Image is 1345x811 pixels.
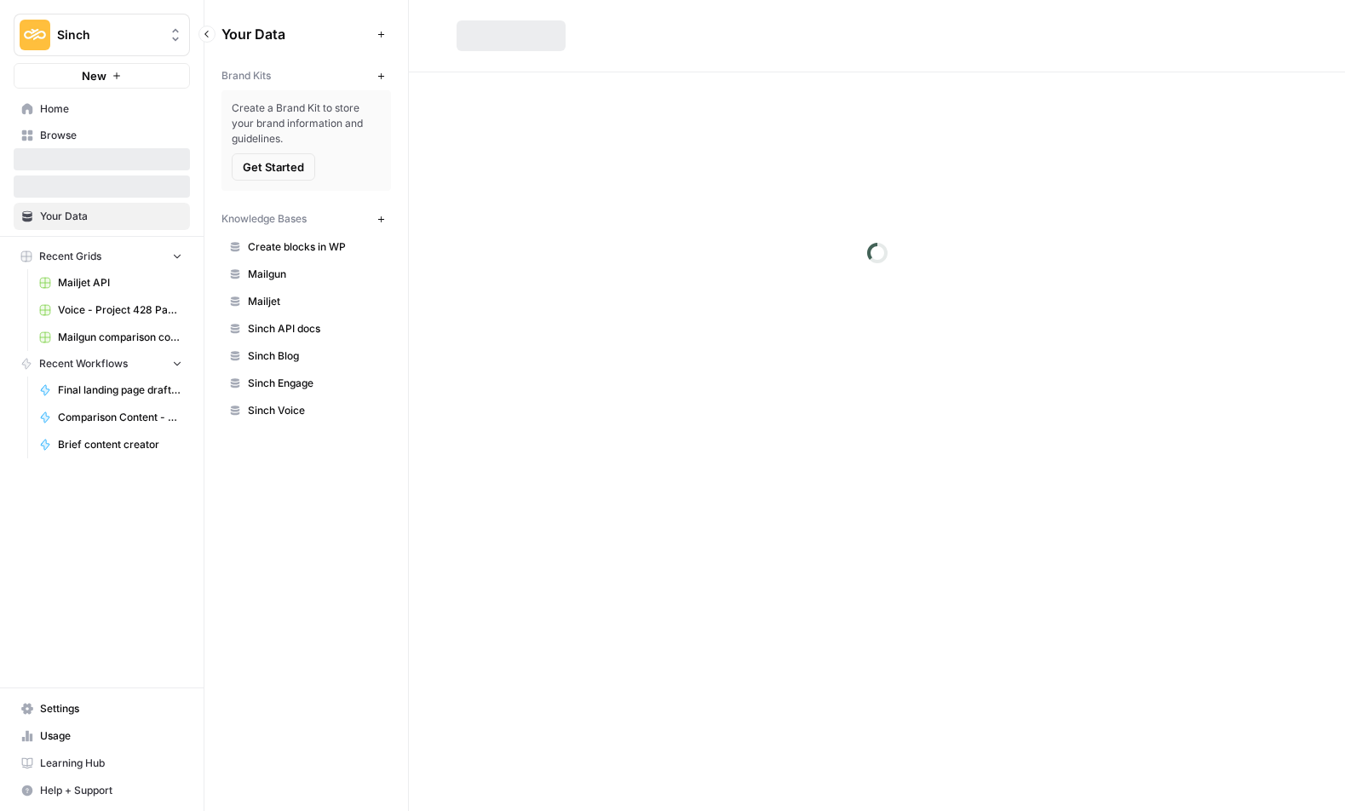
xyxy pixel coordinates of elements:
[14,63,190,89] button: New
[40,728,182,744] span: Usage
[40,209,182,224] span: Your Data
[14,750,190,777] a: Learning Hub
[248,376,383,391] span: Sinch Engage
[221,370,391,397] a: Sinch Engage
[32,324,190,351] a: Mailgun comparison content (Q3 2025)
[248,403,383,418] span: Sinch Voice
[32,404,190,431] a: Comparison Content - Mailgun
[221,261,391,288] a: Mailgun
[14,14,190,56] button: Workspace: Sinch
[221,24,371,44] span: Your Data
[58,382,182,398] span: Final landing page drafter for Project 428 ([PERSON_NAME])
[221,342,391,370] a: Sinch Blog
[14,351,190,377] button: Recent Workflows
[248,294,383,309] span: Mailjet
[57,26,160,43] span: Sinch
[221,68,271,83] span: Brand Kits
[221,315,391,342] a: Sinch API docs
[248,267,383,282] span: Mailgun
[82,67,106,84] span: New
[243,158,304,175] span: Get Started
[20,20,50,50] img: Sinch Logo
[39,356,128,371] span: Recent Workflows
[248,239,383,255] span: Create blocks in WP
[221,233,391,261] a: Create blocks in WP
[14,122,190,149] a: Browse
[14,95,190,123] a: Home
[221,397,391,424] a: Sinch Voice
[58,410,182,425] span: Comparison Content - Mailgun
[221,211,307,227] span: Knowledge Bases
[40,783,182,798] span: Help + Support
[40,128,182,143] span: Browse
[39,249,101,264] span: Recent Grids
[221,288,391,315] a: Mailjet
[58,302,182,318] span: Voice - Project 428 Page Builder Tracker
[32,431,190,458] a: Brief content creator
[40,756,182,771] span: Learning Hub
[14,777,190,804] button: Help + Support
[248,321,383,336] span: Sinch API docs
[14,203,190,230] a: Your Data
[58,330,182,345] span: Mailgun comparison content (Q3 2025)
[58,437,182,452] span: Brief content creator
[32,377,190,404] a: Final landing page drafter for Project 428 ([PERSON_NAME])
[14,722,190,750] a: Usage
[58,275,182,290] span: Mailjet API
[32,296,190,324] a: Voice - Project 428 Page Builder Tracker
[248,348,383,364] span: Sinch Blog
[14,244,190,269] button: Recent Grids
[32,269,190,296] a: Mailjet API
[40,101,182,117] span: Home
[14,695,190,722] a: Settings
[232,101,381,147] span: Create a Brand Kit to store your brand information and guidelines.
[40,701,182,716] span: Settings
[232,153,315,181] button: Get Started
